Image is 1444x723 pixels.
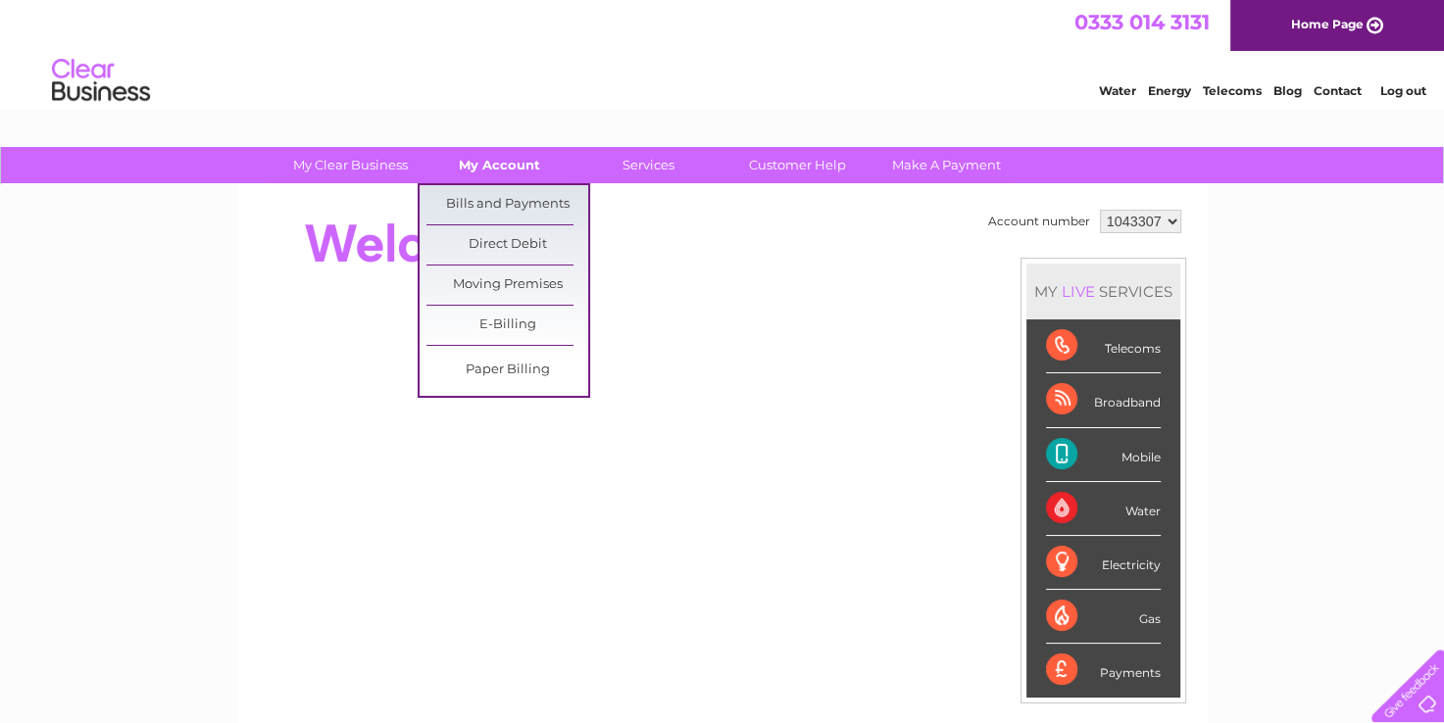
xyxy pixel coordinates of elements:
[1074,10,1210,34] a: 0333 014 3131
[866,147,1027,183] a: Make A Payment
[426,265,588,305] a: Moving Premises
[1046,428,1161,482] div: Mobile
[260,11,1186,95] div: Clear Business is a trading name of Verastar Limited (registered in [GEOGRAPHIC_DATA] No. 3667643...
[1148,83,1191,98] a: Energy
[1046,373,1161,427] div: Broadband
[1379,83,1425,98] a: Log out
[51,51,151,111] img: logo.png
[1203,83,1262,98] a: Telecoms
[426,185,588,224] a: Bills and Payments
[983,205,1095,238] td: Account number
[1058,282,1099,301] div: LIVE
[1046,482,1161,536] div: Water
[1099,83,1136,98] a: Water
[426,225,588,265] a: Direct Debit
[1273,83,1302,98] a: Blog
[1314,83,1362,98] a: Contact
[419,147,580,183] a: My Account
[568,147,729,183] a: Services
[270,147,431,183] a: My Clear Business
[426,306,588,345] a: E-Billing
[1046,536,1161,590] div: Electricity
[1026,264,1180,319] div: MY SERVICES
[426,351,588,390] a: Paper Billing
[1046,319,1161,373] div: Telecoms
[1046,644,1161,697] div: Payments
[717,147,878,183] a: Customer Help
[1046,590,1161,644] div: Gas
